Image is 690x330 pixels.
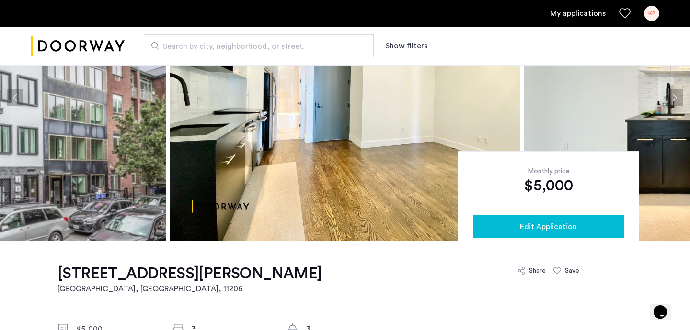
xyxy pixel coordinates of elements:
button: Show or hide filters [385,40,427,52]
iframe: chat widget [650,292,680,320]
div: KP [644,6,659,21]
a: [STREET_ADDRESS][PERSON_NAME][GEOGRAPHIC_DATA], [GEOGRAPHIC_DATA], 11206 [57,264,322,295]
a: My application [550,8,606,19]
span: Search by city, neighborhood, or street. [163,41,347,52]
h2: [GEOGRAPHIC_DATA], [GEOGRAPHIC_DATA] , 11206 [57,283,322,295]
button: Next apartment [667,89,683,106]
button: button [473,215,624,238]
img: logo [31,28,125,64]
div: Monthly price [473,166,624,176]
input: Apartment Search [144,34,374,57]
span: Edit Application [520,221,577,232]
div: $5,000 [473,176,624,195]
div: Save [565,266,579,275]
a: Cazamio logo [31,28,125,64]
h1: [STREET_ADDRESS][PERSON_NAME] [57,264,322,283]
div: Share [529,266,546,275]
button: Previous apartment [7,89,23,106]
a: Favorites [619,8,631,19]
